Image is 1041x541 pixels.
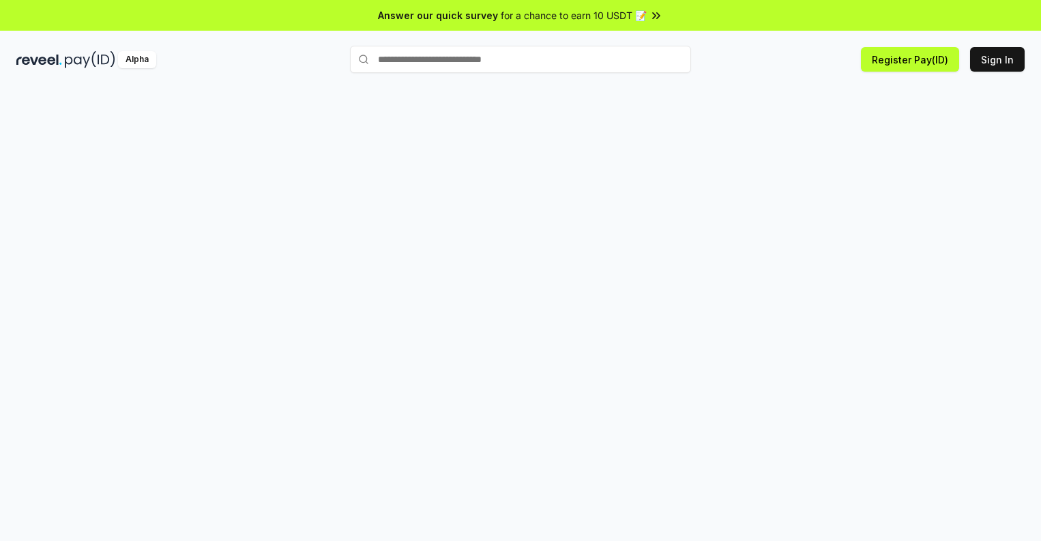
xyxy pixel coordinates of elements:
[970,47,1025,72] button: Sign In
[16,51,62,68] img: reveel_dark
[501,8,647,23] span: for a chance to earn 10 USDT 📝
[65,51,115,68] img: pay_id
[118,51,156,68] div: Alpha
[378,8,498,23] span: Answer our quick survey
[861,47,959,72] button: Register Pay(ID)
